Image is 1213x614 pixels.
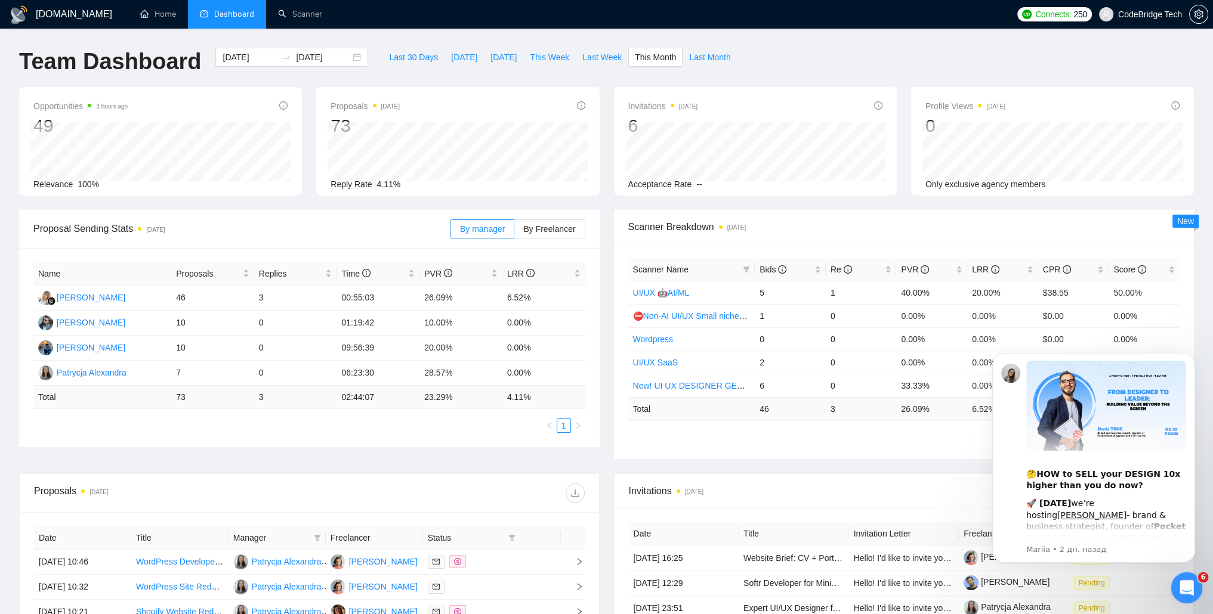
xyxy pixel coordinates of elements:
[826,374,897,397] td: 0
[1109,327,1180,351] td: 0.00%
[140,9,176,19] a: homeHome
[254,286,337,311] td: 3
[502,286,585,311] td: 6.52%
[826,281,897,304] td: 1
[967,327,1038,351] td: 0.00%
[633,334,673,344] a: Wordpress
[38,290,53,305] img: AK
[1073,8,1087,21] span: 250
[171,262,254,286] th: Proposals
[755,327,826,351] td: 0
[582,51,622,64] span: Last Week
[19,48,201,76] h1: Team Dashboard
[136,582,320,591] a: WordPress Site Redesign for SEO and AEO/GEO
[1138,265,1146,274] span: info-circle
[1102,10,1110,18] span: user
[233,581,322,591] a: PAPatrycja Alexandra
[502,336,585,361] td: 0.00%
[696,179,702,189] span: --
[557,419,570,432] a: 1
[635,51,676,64] span: This Month
[683,48,737,67] button: Last Month
[337,386,419,409] td: 02:44:07
[896,304,967,327] td: 0.00%
[557,418,571,433] li: 1
[896,281,967,304] td: 40.00%
[33,179,73,189] span: Relevance
[38,342,125,352] a: SA[PERSON_NAME]
[419,311,502,336] td: 10.00%
[628,99,698,113] span: Invitations
[967,304,1038,327] td: 0.00%
[10,5,29,24] img: logo
[571,418,585,433] button: right
[974,342,1213,570] iframe: Intercom notifications сообщение
[89,489,108,495] time: [DATE]
[341,269,370,278] span: Time
[200,10,208,18] span: dashboard
[38,365,53,380] img: PA
[739,522,849,545] th: Title
[755,397,826,420] td: 46
[419,361,502,386] td: 28.57%
[419,286,502,311] td: 26.09%
[362,269,371,277] span: info-circle
[964,602,1051,612] a: Patrycja Alexandra
[755,281,826,304] td: 5
[254,361,337,386] td: 0
[451,51,477,64] span: [DATE]
[171,311,254,336] td: 10
[566,582,584,591] span: right
[925,99,1005,113] span: Profile Views
[38,315,53,330] img: KK
[34,483,309,503] div: Proposals
[629,570,739,596] td: [DATE] 12:29
[331,99,400,113] span: Proposals
[507,269,535,278] span: LRR
[633,288,690,297] a: UI/UX 🤖AI/ML
[331,114,400,137] div: 73
[628,219,1180,234] span: Scanner Breakdown
[874,101,882,110] span: info-circle
[254,262,337,286] th: Replies
[689,51,730,64] span: Last Month
[1038,281,1109,304] td: $38.55
[629,522,739,545] th: Date
[577,101,585,110] span: info-circle
[628,397,755,420] td: Total
[38,340,53,355] img: SA
[1074,576,1110,590] span: Pending
[566,483,585,503] button: download
[502,361,585,386] td: 0.00%
[96,103,128,110] time: 3 hours ago
[454,558,461,565] span: dollar
[575,422,582,429] span: right
[826,304,897,327] td: 0
[964,577,1050,587] a: [PERSON_NAME]
[727,224,746,231] time: [DATE]
[925,114,1005,137] div: 0
[131,575,229,600] td: WordPress Site Redesign for SEO and AEO/GEO
[349,580,418,593] div: [PERSON_NAME]
[1189,10,1208,19] a: setting
[1109,281,1180,304] td: 50.00%
[506,529,518,547] span: filter
[254,386,337,409] td: 3
[964,550,979,565] img: c1pOUdFQXQHPy4GMfJXGTqN0VwErOl3XwRwTWUxDBlNYoaRh0BS3eA05KFDRsnEtuA
[542,418,557,433] li: Previous Page
[381,103,400,110] time: [DATE]
[972,265,999,274] span: LRR
[1190,10,1208,19] span: setting
[1074,603,1115,612] a: Pending
[337,336,419,361] td: 09:56:39
[1038,327,1109,351] td: $0.00
[444,269,452,277] span: info-circle
[382,48,445,67] button: Last 30 Days
[311,529,323,547] span: filter
[967,374,1038,397] td: 0.00%
[530,51,569,64] span: This Week
[1189,5,1208,24] button: setting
